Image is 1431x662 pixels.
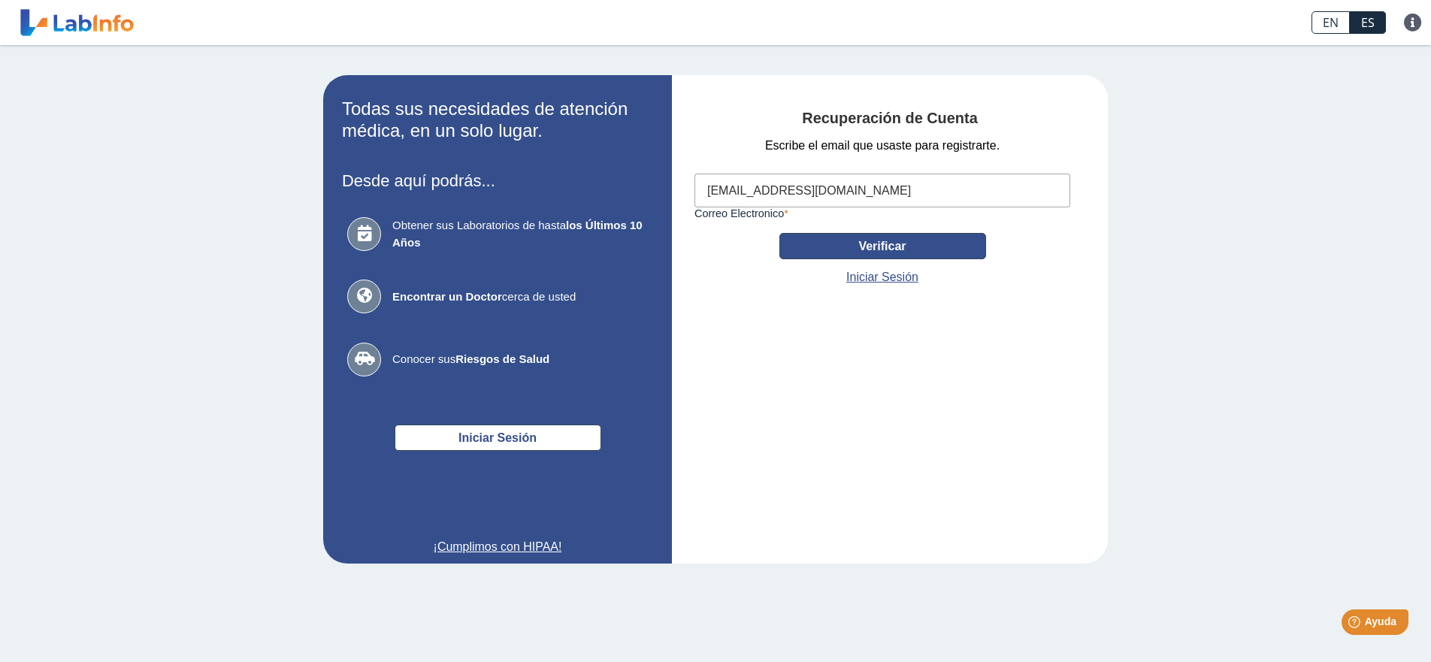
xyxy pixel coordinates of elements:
[392,219,643,249] b: los Últimos 10 Años
[342,98,653,142] h2: Todas sus necesidades de atención médica, en un solo lugar.
[1350,11,1386,34] a: ES
[395,425,601,451] button: Iniciar Sesión
[694,110,1085,128] h4: Recuperación de Cuenta
[392,289,648,306] span: cerca de usted
[765,137,1000,155] span: Escribe el email que usaste para registrarte.
[455,352,549,365] b: Riesgos de Salud
[1311,11,1350,34] a: EN
[392,290,502,303] b: Encontrar un Doctor
[342,171,653,190] h3: Desde aquí podrás...
[392,217,648,251] span: Obtener sus Laboratorios de hasta
[342,538,653,556] a: ¡Cumplimos con HIPAA!
[694,207,1070,219] label: Correo Electronico
[779,233,986,259] button: Verificar
[1297,603,1414,645] iframe: Help widget launcher
[846,268,918,286] a: Iniciar Sesión
[392,351,648,368] span: Conocer sus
